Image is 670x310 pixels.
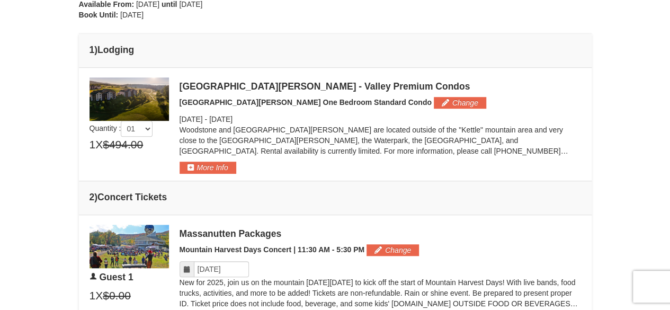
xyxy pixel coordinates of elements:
[434,97,486,109] button: Change
[180,125,581,156] p: Woodstone and [GEOGRAPHIC_DATA][PERSON_NAME] are located outside of the "Kettle" mountain area an...
[95,137,103,153] span: X
[90,77,169,121] img: 19219041-4-ec11c166.jpg
[180,115,203,123] span: [DATE]
[209,115,233,123] span: [DATE]
[180,98,432,107] span: [GEOGRAPHIC_DATA][PERSON_NAME] One Bedroom Standard Condo
[180,228,581,239] div: Massanutten Packages
[90,192,581,202] h4: 2 Concert Tickets
[90,225,169,268] img: 6619879-104-de5eb655.jpg
[79,11,119,19] strong: Book Until:
[90,137,96,153] span: 1
[90,288,96,304] span: 1
[94,45,97,55] span: )
[180,277,581,309] p: New for 2025, join us on the mountain [DATE][DATE] to kick off the start of Mountain Harvest Days...
[90,45,581,55] h4: 1 Lodging
[180,81,581,92] div: [GEOGRAPHIC_DATA][PERSON_NAME] - Valley Premium Condos
[180,162,236,173] button: More Info
[103,288,131,304] span: $0.00
[99,272,133,282] span: Guest 1
[94,192,97,202] span: )
[90,124,153,132] span: Quantity :
[120,11,144,19] span: [DATE]
[103,137,143,153] span: $494.00
[204,115,207,123] span: -
[367,244,419,256] button: Change
[95,288,103,304] span: X
[180,245,365,254] span: Mountain Harvest Days Concert | 11:30 AM - 5:30 PM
